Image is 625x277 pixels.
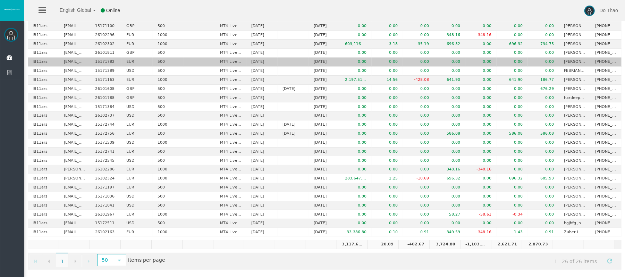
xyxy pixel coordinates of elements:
[59,111,90,120] td: [EMAIL_ADDRESS][DOMAIN_NAME]
[278,129,309,138] td: [DATE]
[215,85,246,94] td: MT4 LiveFixedSpreadAccount
[90,67,121,76] td: 15171389
[497,165,528,174] td: 0.00
[590,76,622,85] td: [PHONE_NUMBER]
[559,120,590,129] td: [PERSON_NAME]
[434,49,465,58] td: 0.00
[59,138,90,148] td: [EMAIL_ADDRESS][DOMAIN_NAME]
[28,93,59,102] td: IB11ars
[590,156,622,165] td: [PHONE_NUMBER]
[403,40,434,49] td: 35.19
[559,85,590,94] td: [PERSON_NAME]
[590,138,622,148] td: [PHONE_NUMBER]
[403,31,434,40] td: 0.00
[465,129,497,138] td: 0.00
[309,102,340,111] td: [DATE]
[246,148,278,157] td: [DATE]
[559,111,590,120] td: [PERSON_NAME]
[590,40,622,49] td: [PHONE_NUMBER]
[559,31,590,40] td: [PERSON_NAME]
[309,111,340,120] td: [DATE]
[340,148,371,157] td: 0.00
[434,129,465,138] td: 586.08
[3,8,21,11] img: logo.svg
[465,138,497,148] td: 0.00
[497,67,528,76] td: 0.00
[372,93,403,102] td: 0.00
[465,148,497,157] td: 0.00
[340,165,371,174] td: 0.00
[372,22,403,31] td: 0.00
[121,22,153,31] td: GBP
[528,58,559,67] td: 0.00
[153,165,184,174] td: 1000
[372,138,403,148] td: 0.00
[215,40,246,49] td: MT4 LiveFixedSpreadAccount
[246,111,278,120] td: [DATE]
[215,102,246,111] td: MT4 LiveFloatingSpreadAccount
[340,93,371,102] td: 0.00
[90,40,121,49] td: 26102302
[590,165,622,174] td: [PHONE_NUMBER]
[559,40,590,49] td: [PERSON_NAME]
[434,22,465,31] td: 0.00
[309,31,340,40] td: [DATE]
[528,40,559,49] td: 734.75
[309,76,340,85] td: [DATE]
[59,148,90,157] td: [EMAIL_ADDRESS][DOMAIN_NAME]
[28,49,59,58] td: IB11ars
[246,40,278,49] td: [DATE]
[465,102,497,111] td: 0.00
[434,85,465,94] td: 0.00
[59,93,90,102] td: [EMAIL_ADDRESS][DOMAIN_NAME]
[403,22,434,31] td: 0.00
[309,138,340,148] td: [DATE]
[559,102,590,111] td: [PERSON_NAME]
[215,148,246,157] td: MT4 LiveFloatingSpreadAccount
[246,102,278,111] td: [DATE]
[465,40,497,49] td: 0.00
[372,156,403,165] td: 0.00
[528,76,559,85] td: 186.77
[340,85,371,94] td: 0.00
[153,138,184,148] td: 1000
[28,174,59,183] td: IB11ars
[434,102,465,111] td: 0.00
[559,49,590,58] td: [PERSON_NAME]
[28,120,59,129] td: IB11ars
[246,93,278,102] td: [DATE]
[215,58,246,67] td: MT4 LiveFloatingSpreadAccount
[403,111,434,120] td: 0.00
[309,22,340,31] td: [DATE]
[372,165,403,174] td: 0.00
[28,58,59,67] td: IB11ars
[434,93,465,102] td: 0.00
[153,67,184,76] td: 500
[121,49,153,58] td: GBP
[28,156,59,165] td: IB11ars
[246,129,278,138] td: [DATE]
[372,102,403,111] td: 0.00
[340,76,371,85] td: 2,197,513.08
[465,76,497,85] td: 0.00
[340,102,371,111] td: 0.00
[497,156,528,165] td: 0.00
[215,31,246,40] td: MT4 LiveFixedSpreadAccount
[121,120,153,129] td: EUR
[590,120,622,129] td: [PHONE_NUMBER]
[528,102,559,111] td: 0.00
[246,49,278,58] td: [DATE]
[497,148,528,157] td: 0.00
[465,85,497,94] td: 0.00
[528,129,559,138] td: 586.08
[215,67,246,76] td: MT4 LiveFloatingSpreadAccount
[372,148,403,157] td: 0.00
[340,138,371,148] td: 0.00
[51,7,91,13] span: English Global
[121,76,153,85] td: EUR
[90,22,121,31] td: 15171100
[590,129,622,138] td: [PHONE_NUMBER]
[90,102,121,111] td: 15171384
[528,93,559,102] td: 0.00
[590,49,622,58] td: [PHONE_NUMBER]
